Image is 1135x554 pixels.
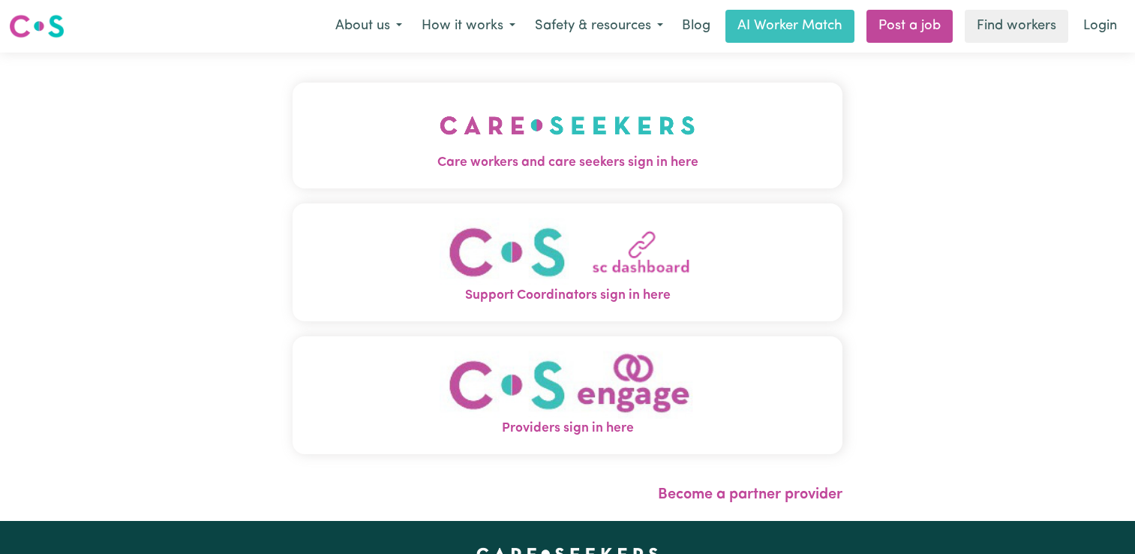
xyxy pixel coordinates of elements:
span: Care workers and care seekers sign in here [293,153,842,173]
button: Care workers and care seekers sign in here [293,83,842,188]
a: Blog [673,10,719,43]
button: Support Coordinators sign in here [293,203,842,321]
a: AI Worker Match [725,10,854,43]
span: Support Coordinators sign in here [293,286,842,306]
span: Providers sign in here [293,419,842,438]
a: Login [1074,10,1126,43]
a: Post a job [866,10,953,43]
a: Careseekers logo [9,9,65,44]
a: Find workers [965,10,1068,43]
a: Become a partner provider [658,487,842,502]
button: How it works [412,11,525,42]
button: About us [326,11,412,42]
button: Providers sign in here [293,336,842,453]
button: Safety & resources [525,11,673,42]
img: Careseekers logo [9,13,65,40]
